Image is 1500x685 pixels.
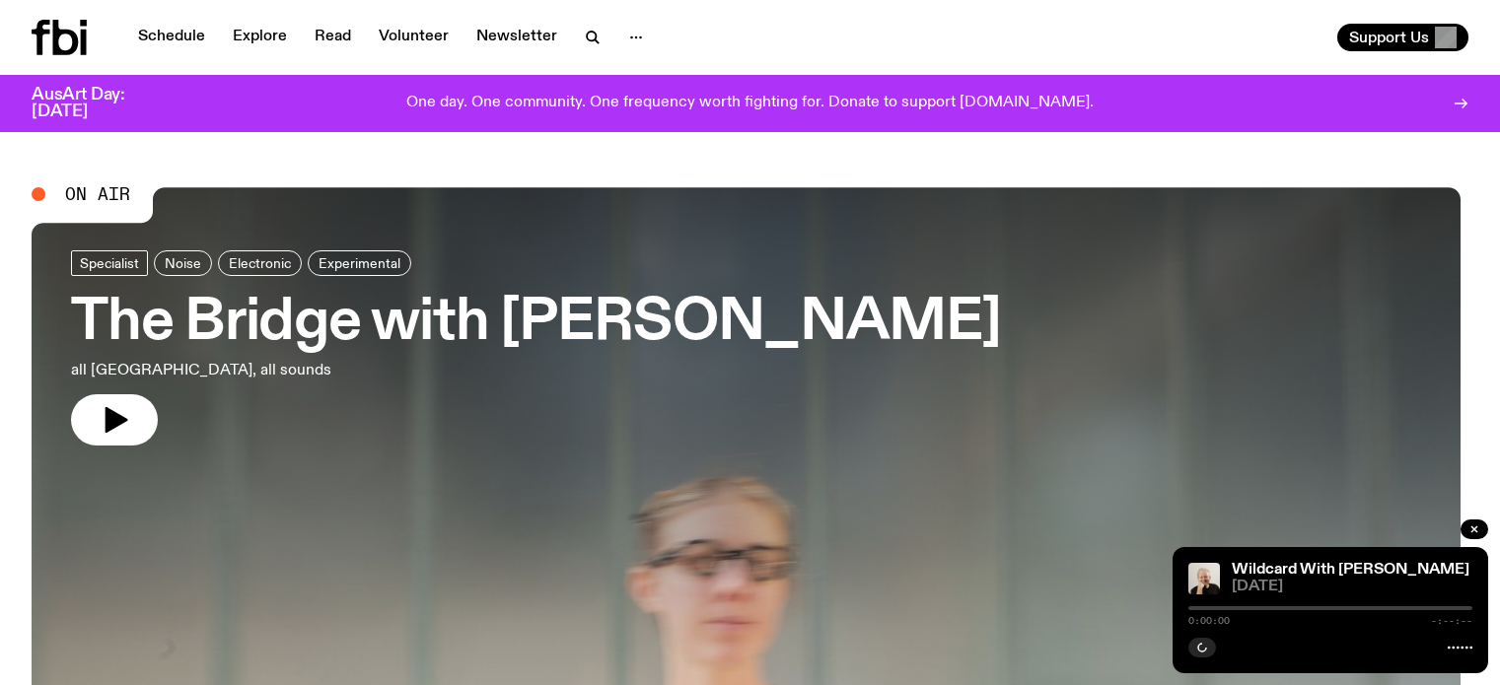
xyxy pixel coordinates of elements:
span: [DATE] [1232,580,1472,594]
img: Stuart is smiling charmingly, wearing a black t-shirt against a stark white background. [1188,563,1220,594]
span: Electronic [229,255,291,270]
span: Specialist [80,255,139,270]
a: Explore [221,24,299,51]
span: Support Us [1349,29,1429,46]
a: Volunteer [367,24,461,51]
a: Electronic [218,250,302,276]
a: Noise [154,250,212,276]
h3: The Bridge with [PERSON_NAME] [71,296,1001,351]
span: Noise [165,255,201,270]
a: Read [303,24,363,51]
p: all [GEOGRAPHIC_DATA], all sounds [71,359,576,382]
button: Support Us [1337,24,1468,51]
span: 0:00:00 [1188,616,1230,626]
p: One day. One community. One frequency worth fighting for. Donate to support [DOMAIN_NAME]. [406,95,1094,112]
a: Experimental [308,250,411,276]
a: Wildcard With [PERSON_NAME] [1232,562,1469,578]
h3: AusArt Day: [DATE] [32,87,158,120]
a: Specialist [71,250,148,276]
span: On Air [65,185,130,203]
a: Newsletter [464,24,569,51]
a: The Bridge with [PERSON_NAME]all [GEOGRAPHIC_DATA], all sounds [71,250,1001,445]
span: Experimental [319,255,400,270]
a: Schedule [126,24,217,51]
span: -:--:-- [1431,616,1472,626]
